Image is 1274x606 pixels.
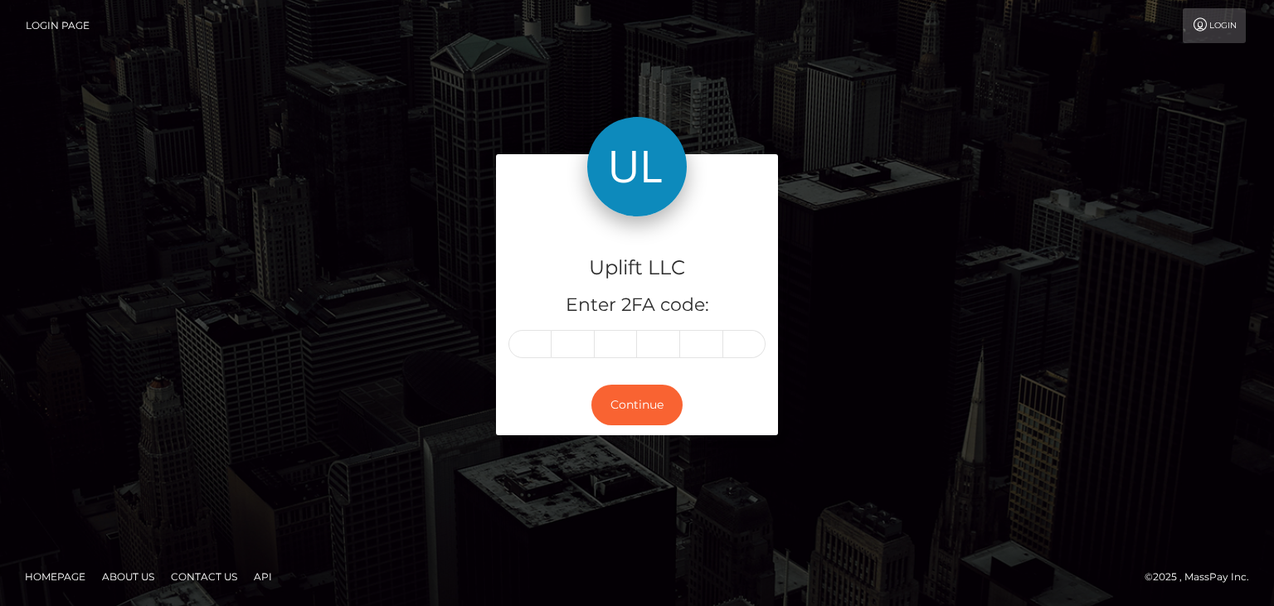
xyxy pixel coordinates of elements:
[18,564,92,589] a: Homepage
[508,254,766,283] h4: Uplift LLC
[508,293,766,318] h5: Enter 2FA code:
[591,385,683,425] button: Continue
[95,564,161,589] a: About Us
[587,117,687,216] img: Uplift LLC
[26,8,90,43] a: Login Page
[164,564,244,589] a: Contact Us
[1145,568,1262,586] div: © 2025 , MassPay Inc.
[1183,8,1246,43] a: Login
[247,564,279,589] a: API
